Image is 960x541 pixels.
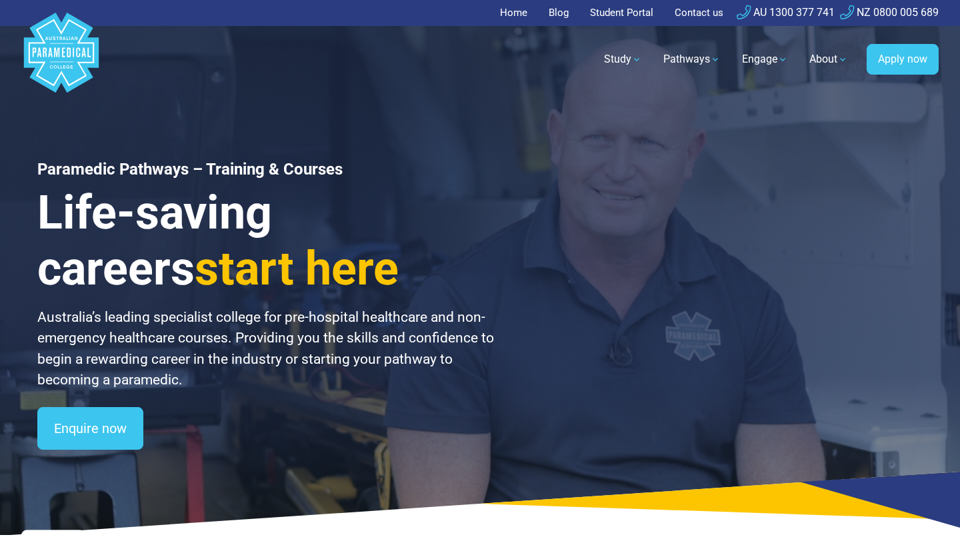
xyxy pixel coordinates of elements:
a: About [801,41,856,78]
a: Australian Paramedical College [21,26,101,93]
a: Apply now [867,44,939,75]
a: Enquire now [37,407,143,450]
p: Australia’s leading specialist college for pre-hospital healthcare and non-emergency healthcare c... [37,307,496,391]
a: AU 1300 377 741 [737,6,835,19]
h1: Paramedic Pathways – Training & Courses [37,160,496,179]
a: Engage [734,41,796,78]
a: NZ 0800 005 689 [840,6,939,19]
a: Study [596,41,650,78]
span: start here [195,241,399,296]
a: Pathways [655,41,729,78]
h3: Life-saving careers [37,185,496,296]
